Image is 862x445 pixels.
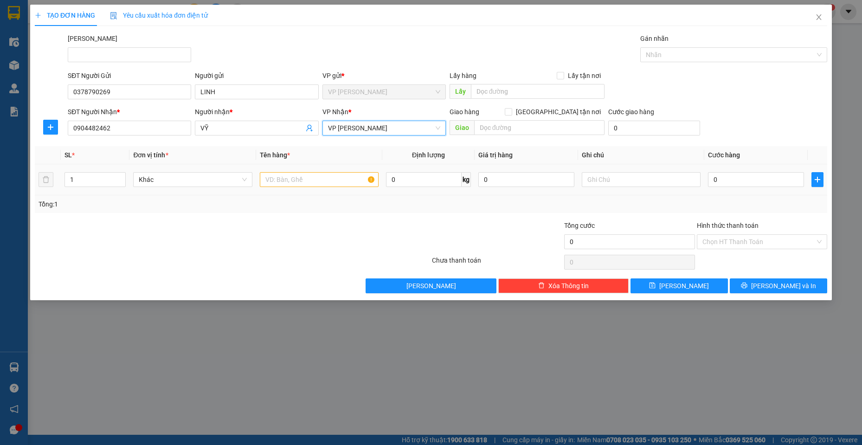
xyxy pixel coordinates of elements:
[659,281,709,291] span: [PERSON_NAME]
[630,278,728,293] button: save[PERSON_NAME]
[322,71,446,81] div: VP gửi
[43,120,58,135] button: plus
[811,172,823,187] button: plus
[730,278,827,293] button: printer[PERSON_NAME] và In
[328,121,440,135] span: VP Phan Thiết
[478,151,513,159] span: Giá trị hàng
[68,47,191,62] input: Mã ĐH
[35,12,95,19] span: TẠO ĐƠN HÀNG
[64,151,72,159] span: SL
[366,278,496,293] button: [PERSON_NAME]
[412,151,445,159] span: Định lượng
[512,107,605,117] span: [GEOGRAPHIC_DATA] tận nơi
[68,107,191,117] div: SĐT Người Nhận
[741,282,747,290] span: printer
[478,172,574,187] input: 0
[68,35,117,42] label: Mã ĐH
[68,71,191,81] div: SĐT Người Gửi
[260,172,379,187] input: VD: Bàn, Ghế
[462,172,471,187] span: kg
[608,108,654,116] label: Cước giao hàng
[450,72,476,79] span: Lấy hàng
[322,108,348,116] span: VP Nhận
[548,281,589,291] span: Xóa Thông tin
[471,84,605,99] input: Dọc đường
[110,12,117,19] img: icon
[431,255,563,271] div: Chưa thanh toán
[44,123,58,131] span: plus
[806,5,832,31] button: Close
[328,85,440,99] span: VP Phạm Ngũ Lão
[640,35,669,42] label: Gán nhãn
[450,84,471,99] span: Lấy
[195,71,318,81] div: Người gửi
[139,173,247,187] span: Khác
[450,120,474,135] span: Giao
[35,12,41,19] span: plus
[306,124,313,132] span: user-add
[450,108,479,116] span: Giao hàng
[564,71,605,81] span: Lấy tận nơi
[564,222,595,229] span: Tổng cước
[649,282,656,290] span: save
[39,199,333,209] div: Tổng: 1
[578,146,705,164] th: Ghi chú
[538,282,545,290] span: delete
[812,176,823,183] span: plus
[39,172,53,187] button: delete
[697,222,759,229] label: Hình thức thanh toán
[708,151,740,159] span: Cước hàng
[195,107,318,117] div: Người nhận
[406,281,456,291] span: [PERSON_NAME]
[110,12,208,19] span: Yêu cầu xuất hóa đơn điện tử
[498,278,629,293] button: deleteXóa Thông tin
[815,13,823,21] span: close
[133,151,168,159] span: Đơn vị tính
[474,120,605,135] input: Dọc đường
[582,172,701,187] input: Ghi Chú
[608,121,700,135] input: Cước giao hàng
[260,151,290,159] span: Tên hàng
[751,281,816,291] span: [PERSON_NAME] và In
